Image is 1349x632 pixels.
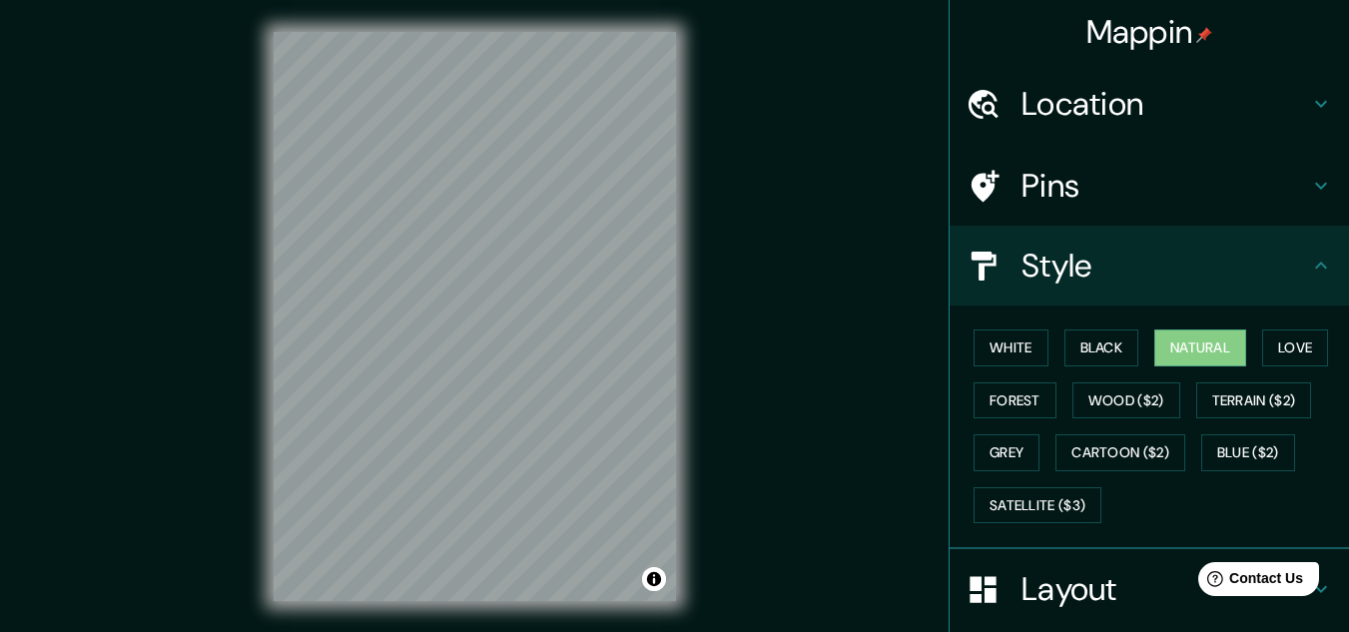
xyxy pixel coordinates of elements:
[1086,12,1213,52] h4: Mappin
[950,146,1349,226] div: Pins
[1021,246,1309,286] h4: Style
[1196,382,1312,419] button: Terrain ($2)
[974,487,1101,524] button: Satellite ($3)
[1021,166,1309,206] h4: Pins
[1171,554,1327,610] iframe: Help widget launcher
[1196,27,1212,43] img: pin-icon.png
[1262,329,1328,366] button: Love
[1072,382,1180,419] button: Wood ($2)
[974,434,1039,471] button: Grey
[1055,434,1185,471] button: Cartoon ($2)
[642,567,666,591] button: Toggle attribution
[1064,329,1139,366] button: Black
[950,549,1349,629] div: Layout
[950,226,1349,306] div: Style
[974,329,1048,366] button: White
[274,32,676,601] canvas: Map
[1154,329,1246,366] button: Natural
[1021,569,1309,609] h4: Layout
[1201,434,1295,471] button: Blue ($2)
[950,64,1349,144] div: Location
[1021,84,1309,124] h4: Location
[974,382,1056,419] button: Forest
